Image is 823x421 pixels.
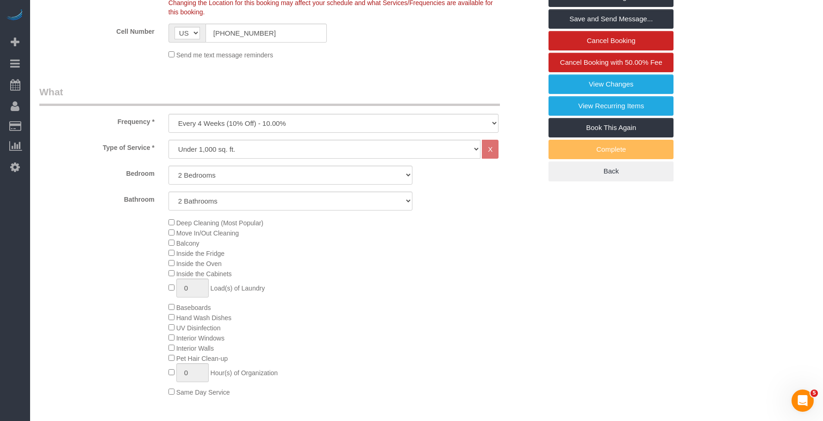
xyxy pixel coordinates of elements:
[549,53,673,72] a: Cancel Booking with 50.00% Fee
[549,74,673,94] a: View Changes
[792,390,814,412] iframe: Intercom live chat
[549,118,673,137] a: Book This Again
[39,85,500,106] legend: What
[176,229,239,237] span: Move In/Out Cleaning
[176,260,222,267] span: Inside the Oven
[176,219,263,227] span: Deep Cleaning (Most Popular)
[560,58,662,66] span: Cancel Booking with 50.00% Fee
[32,24,162,36] label: Cell Number
[549,9,673,29] a: Save and Send Message...
[32,192,162,204] label: Bathroom
[176,324,221,332] span: UV Disinfection
[549,31,673,50] a: Cancel Booking
[211,369,278,377] span: Hour(s) of Organization
[6,9,24,22] img: Automaid Logo
[176,334,224,342] span: Interior Windows
[206,24,327,43] input: Cell Number
[176,314,231,322] span: Hand Wash Dishes
[176,345,214,352] span: Interior Walls
[176,240,200,247] span: Balcony
[549,161,673,181] a: Back
[176,51,273,59] span: Send me text message reminders
[32,166,162,178] label: Bedroom
[176,250,224,257] span: Inside the Fridge
[811,390,818,397] span: 5
[176,270,232,278] span: Inside the Cabinets
[549,96,673,116] a: View Recurring Items
[211,285,265,292] span: Load(s) of Laundry
[176,389,230,396] span: Same Day Service
[176,304,211,311] span: Baseboards
[32,140,162,152] label: Type of Service *
[176,355,228,362] span: Pet Hair Clean-up
[32,114,162,126] label: Frequency *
